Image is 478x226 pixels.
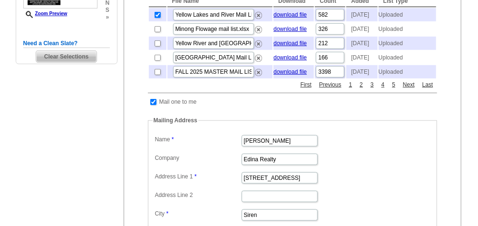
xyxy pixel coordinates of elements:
[400,80,417,89] a: Next
[379,80,387,89] a: 4
[155,191,241,199] label: Address Line 2
[379,51,436,64] td: Uploaded
[346,65,377,79] td: [DATE]
[159,97,197,107] td: Mail one to me
[346,22,377,36] td: [DATE]
[346,8,377,21] td: [DATE]
[317,80,344,89] a: Previous
[155,154,241,162] label: Company
[255,67,262,74] a: Remove this list
[105,14,109,21] span: »
[36,51,97,62] span: Clear Selections
[346,37,377,50] td: [DATE]
[255,55,262,62] img: delete.png
[273,40,307,47] a: download file
[273,11,307,18] a: download file
[255,26,262,33] img: delete.png
[255,39,262,45] a: Remove this list
[155,209,241,218] label: City
[390,80,398,89] a: 5
[379,65,436,79] td: Uploaded
[255,40,262,48] img: delete.png
[368,80,376,89] a: 3
[155,172,241,181] label: Address Line 1
[255,10,262,17] a: Remove this list
[347,80,355,89] a: 1
[23,39,110,48] h5: Need a Clean Slate?
[379,37,436,50] td: Uploaded
[155,135,241,144] label: Name
[23,11,68,16] a: Zoom Preview
[346,51,377,64] td: [DATE]
[298,80,314,89] a: First
[255,69,262,76] img: delete.png
[357,80,365,89] a: 2
[420,80,436,89] a: Last
[273,54,307,61] a: download file
[153,116,198,125] legend: Mailing Address
[105,7,109,14] span: s
[255,24,262,31] a: Remove this list
[379,8,436,21] td: Uploaded
[255,12,262,19] img: delete.png
[255,53,262,59] a: Remove this list
[379,22,436,36] td: Uploaded
[273,26,307,32] a: download file
[273,69,307,75] a: download file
